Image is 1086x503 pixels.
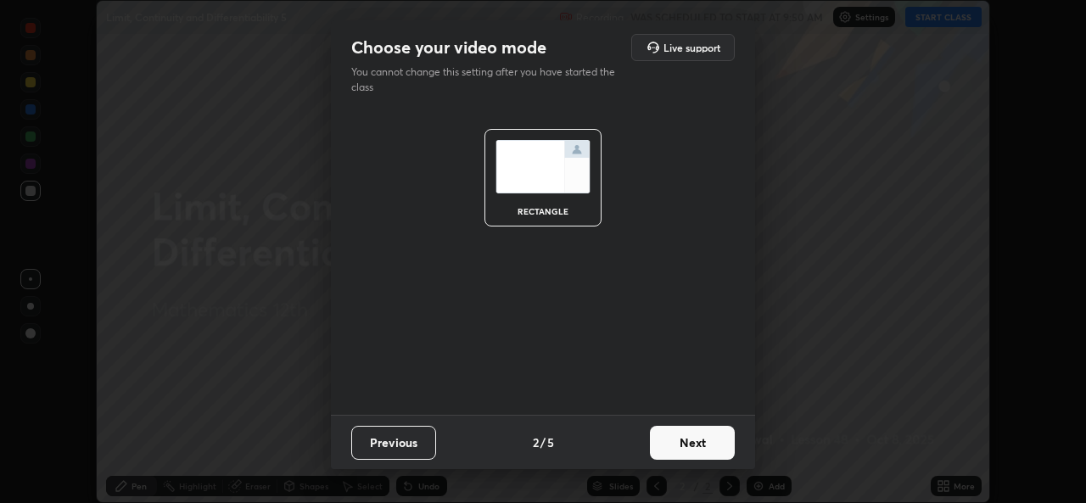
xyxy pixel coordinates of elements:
[533,433,539,451] h4: 2
[495,140,591,193] img: normalScreenIcon.ae25ed63.svg
[351,36,546,59] h2: Choose your video mode
[509,207,577,215] div: rectangle
[663,42,720,53] h5: Live support
[650,426,735,460] button: Next
[351,64,626,95] p: You cannot change this setting after you have started the class
[351,426,436,460] button: Previous
[540,433,546,451] h4: /
[547,433,554,451] h4: 5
